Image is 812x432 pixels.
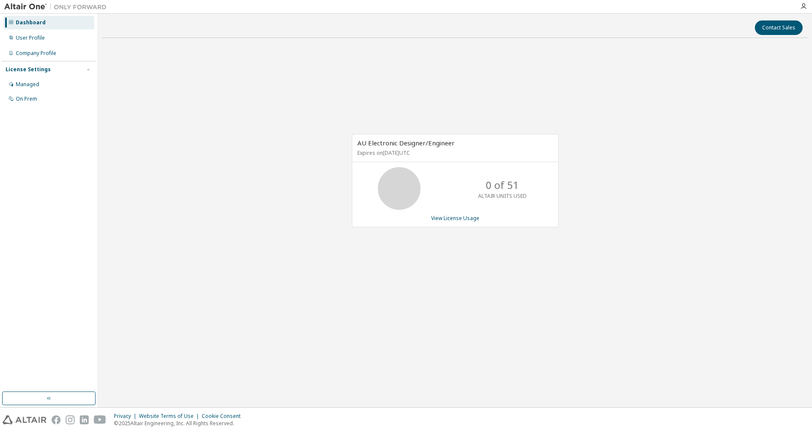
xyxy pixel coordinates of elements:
[139,413,202,420] div: Website Terms of Use
[202,413,246,420] div: Cookie Consent
[4,3,111,11] img: Altair One
[6,66,51,73] div: License Settings
[114,420,246,427] p: © 2025 Altair Engineering, Inc. All Rights Reserved.
[478,192,527,200] p: ALTAIR UNITS USED
[16,96,37,102] div: On Prem
[357,139,455,147] span: AU Electronic Designer/Engineer
[16,50,56,57] div: Company Profile
[357,149,551,157] p: Expires on [DATE] UTC
[3,415,46,424] img: altair_logo.svg
[16,81,39,88] div: Managed
[755,20,803,35] button: Contact Sales
[66,415,75,424] img: instagram.svg
[431,215,479,222] a: View License Usage
[52,415,61,424] img: facebook.svg
[16,35,45,41] div: User Profile
[94,415,106,424] img: youtube.svg
[114,413,139,420] div: Privacy
[80,415,89,424] img: linkedin.svg
[486,178,519,192] p: 0 of 51
[16,19,46,26] div: Dashboard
